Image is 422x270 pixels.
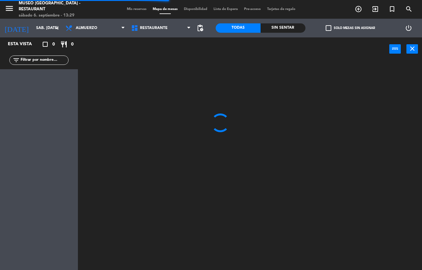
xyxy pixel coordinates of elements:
i: exit_to_app [372,5,379,13]
i: crop_square [41,41,49,48]
div: Museo [GEOGRAPHIC_DATA] - Restaurant [19,0,101,12]
span: Mapa de mesas [150,7,181,11]
label: Solo mesas sin asignar [326,25,375,31]
i: close [409,45,416,52]
i: arrow_drop_down [53,24,61,32]
span: Tarjetas de regalo [264,7,299,11]
i: menu [5,4,14,13]
span: Lista de Espera [210,7,241,11]
div: sábado 6. septiembre - 13:29 [19,12,101,19]
i: turned_in_not [388,5,396,13]
span: check_box_outline_blank [326,25,331,31]
div: Sin sentar [261,23,305,33]
button: menu [5,4,14,15]
button: close [406,44,418,54]
i: power_input [391,45,399,52]
span: Almuerzo [76,26,97,30]
i: power_settings_new [405,24,412,32]
input: Filtrar por nombre... [20,57,68,64]
i: search [405,5,413,13]
i: add_circle_outline [355,5,362,13]
i: restaurant [60,41,68,48]
span: 0 [52,41,55,48]
div: Todas [216,23,261,33]
span: Mis reservas [124,7,150,11]
button: power_input [389,44,401,54]
span: 0 [71,41,74,48]
div: Esta vista [3,41,45,48]
span: Pre-acceso [241,7,264,11]
i: filter_list [12,56,20,64]
span: Restaurante [140,26,168,30]
span: pending_actions [196,24,204,32]
span: Disponibilidad [181,7,210,11]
